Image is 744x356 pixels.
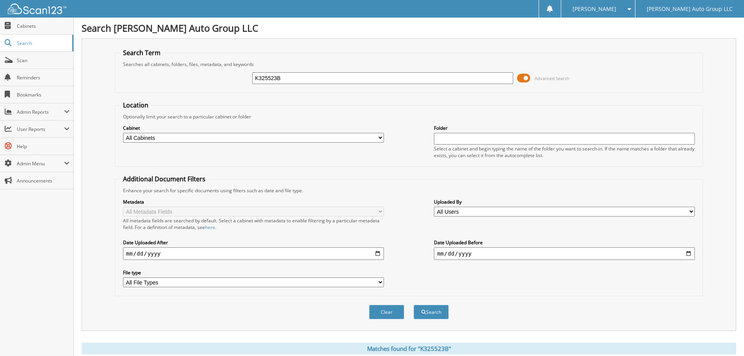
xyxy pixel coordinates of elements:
[119,113,699,120] div: Optionally limit your search to a particular cabinet or folder
[17,40,68,47] span: Search
[123,247,384,260] input: start
[119,175,209,183] legend: Additional Document Filters
[123,199,384,205] label: Metadata
[434,199,695,205] label: Uploaded By
[17,23,70,29] span: Cabinets
[434,125,695,131] label: Folder
[17,109,64,115] span: Admin Reports
[119,187,699,194] div: Enhance your search for specific documents using filters such as date and file type.
[647,7,733,11] span: [PERSON_NAME] Auto Group LLC
[82,21,736,34] h1: Search [PERSON_NAME] Auto Group LLC
[123,125,384,131] label: Cabinet
[123,239,384,246] label: Date Uploaded After
[573,7,616,11] span: [PERSON_NAME]
[17,143,70,150] span: Help
[119,61,699,68] div: Searches all cabinets, folders, files, metadata, and keywords
[434,247,695,260] input: end
[414,305,449,319] button: Search
[119,101,152,109] legend: Location
[535,75,569,81] span: Advanced Search
[17,126,64,132] span: User Reports
[82,343,736,354] div: Matches found for "K325523B"
[369,305,404,319] button: Clear
[119,48,164,57] legend: Search Term
[434,239,695,246] label: Date Uploaded Before
[434,145,695,159] div: Select a cabinet and begin typing the name of the folder you want to search in. If the name match...
[17,57,70,64] span: Scan
[123,217,384,231] div: All metadata fields are searched by default. Select a cabinet with metadata to enable filtering b...
[17,74,70,81] span: Reminders
[17,91,70,98] span: Bookmarks
[8,4,66,14] img: scan123-logo-white.svg
[17,177,70,184] span: Announcements
[205,224,215,231] a: here
[17,160,64,167] span: Admin Menu
[123,269,384,276] label: File type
